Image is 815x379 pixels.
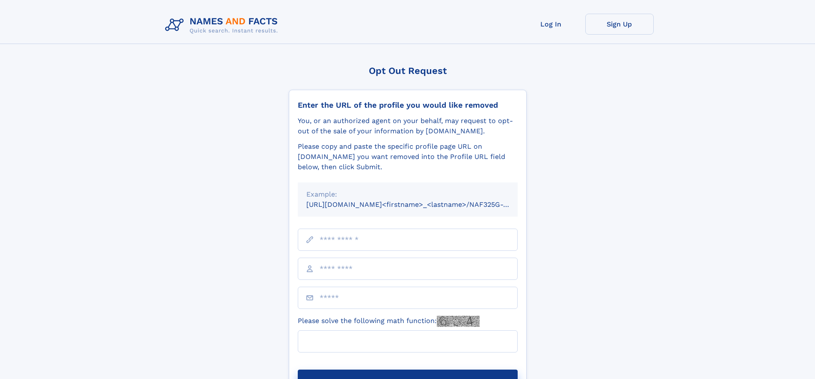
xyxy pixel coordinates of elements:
[298,116,518,136] div: You, or an authorized agent on your behalf, may request to opt-out of the sale of your informatio...
[298,141,518,172] div: Please copy and paste the specific profile page URL on [DOMAIN_NAME] you want removed into the Pr...
[306,200,534,209] small: [URL][DOMAIN_NAME]<firstname>_<lastname>/NAF325G-xxxxxxxx
[306,189,509,200] div: Example:
[162,14,285,37] img: Logo Names and Facts
[289,65,527,76] div: Opt Out Request
[585,14,654,35] a: Sign Up
[298,100,518,110] div: Enter the URL of the profile you would like removed
[298,316,480,327] label: Please solve the following math function:
[517,14,585,35] a: Log In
